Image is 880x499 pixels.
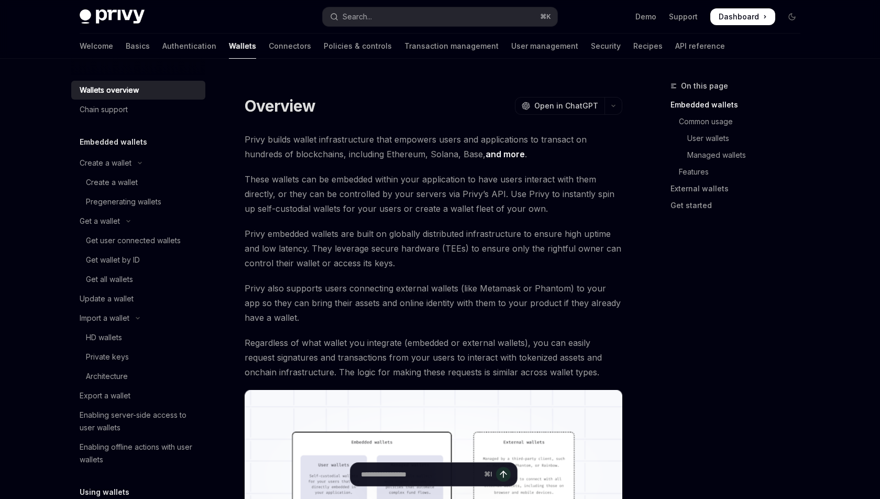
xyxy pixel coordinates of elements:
a: Embedded wallets [670,96,809,113]
a: Authentication [162,34,216,59]
input: Ask a question... [361,463,480,486]
img: dark logo [80,9,145,24]
a: Architecture [71,367,205,386]
a: Create a wallet [71,173,205,192]
span: Privy builds wallet infrastructure that empowers users and applications to transact on hundreds o... [245,132,622,161]
div: Create a wallet [80,157,131,169]
a: Enabling server-side access to user wallets [71,406,205,437]
a: HD wallets [71,328,205,347]
a: Managed wallets [670,147,809,164]
div: HD wallets [86,331,122,344]
a: Get user connected wallets [71,231,205,250]
a: Demo [635,12,656,22]
button: Send message [496,467,511,482]
div: Create a wallet [86,176,138,189]
a: Common usage [670,113,809,130]
a: Get all wallets [71,270,205,289]
a: User management [511,34,578,59]
div: Enabling offline actions with user wallets [80,441,199,466]
button: Toggle Import a wallet section [71,309,205,328]
button: Toggle dark mode [784,8,800,25]
div: Search... [343,10,372,23]
div: Architecture [86,370,128,383]
div: Get a wallet [80,215,120,227]
a: Enabling offline actions with user wallets [71,438,205,469]
a: Recipes [633,34,663,59]
h5: Embedded wallets [80,136,147,148]
span: Dashboard [719,12,759,22]
a: Pregenerating wallets [71,192,205,211]
div: Wallets overview [80,84,139,96]
a: External wallets [670,180,809,197]
span: These wallets can be embedded within your application to have users interact with them directly, ... [245,172,622,216]
a: and more [486,149,525,160]
div: Import a wallet [80,312,129,324]
button: Open in ChatGPT [515,97,604,115]
a: Support [669,12,698,22]
span: ⌘ K [540,13,551,21]
a: User wallets [670,130,809,147]
span: Privy embedded wallets are built on globally distributed infrastructure to ensure high uptime and... [245,226,622,270]
a: Private keys [71,348,205,366]
a: API reference [675,34,725,59]
span: Privy also supports users connecting external wallets (like Metamask or Phantom) to your app so t... [245,281,622,325]
div: Chain support [80,103,128,116]
a: Dashboard [710,8,775,25]
a: Wallets [229,34,256,59]
div: Export a wallet [80,389,130,402]
div: Private keys [86,351,129,363]
a: Welcome [80,34,113,59]
div: Get user connected wallets [86,234,181,247]
a: Connectors [269,34,311,59]
a: Wallets overview [71,81,205,100]
a: Get started [670,197,809,214]
a: Basics [126,34,150,59]
a: Get wallet by ID [71,251,205,269]
h1: Overview [245,96,315,115]
div: Update a wallet [80,292,134,305]
span: Open in ChatGPT [534,101,598,111]
a: Chain support [71,100,205,119]
div: Get wallet by ID [86,254,140,266]
a: Security [591,34,621,59]
a: Transaction management [404,34,499,59]
a: Export a wallet [71,386,205,405]
span: On this page [681,80,728,92]
div: Get all wallets [86,273,133,286]
span: Regardless of what wallet you integrate (embedded or external wallets), you can easily request si... [245,335,622,379]
button: Open search [323,7,557,26]
div: Pregenerating wallets [86,196,161,208]
a: Policies & controls [324,34,392,59]
a: Update a wallet [71,289,205,308]
button: Toggle Get a wallet section [71,212,205,231]
a: Features [670,164,809,180]
button: Toggle Create a wallet section [71,154,205,172]
div: Enabling server-side access to user wallets [80,409,199,434]
h5: Using wallets [80,486,129,498]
